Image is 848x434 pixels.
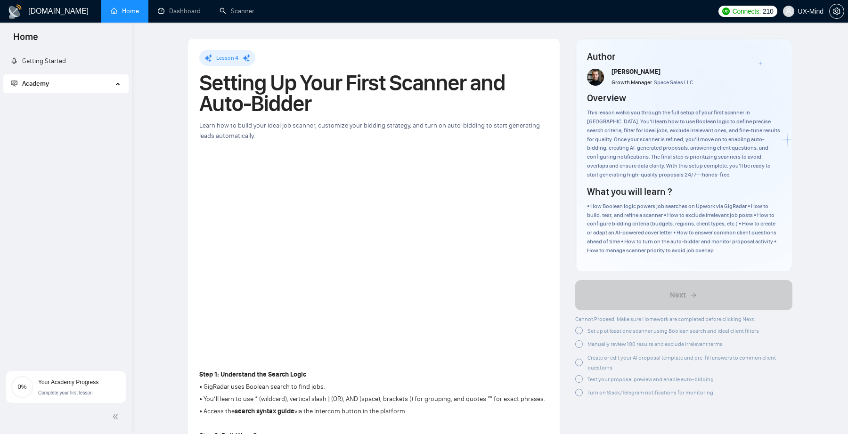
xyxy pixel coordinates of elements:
span: 210 [763,6,773,16]
p: • GigRadar uses Boolean search to find jobs. [199,382,545,392]
span: double-left [112,412,122,421]
a: rocketGetting Started [11,57,66,65]
a: dashboardDashboard [158,7,201,15]
span: Set up at least one scanner using Boolean search and ideal client filters [587,328,759,334]
span: Academy [22,80,49,88]
span: fund-projection-screen [11,80,17,87]
h1: Setting Up Your First Scanner and Auto-Bidder [199,72,548,114]
span: Growth Manager [612,79,652,86]
span: Your Academy Progress [38,379,98,386]
span: Manually review 100 results and exclude irrelevant terms [587,341,723,347]
div: • How Boolean logic powers job searches on Upwork via GigRadar • How to build, test, and refine a... [587,202,781,255]
span: Next [670,289,686,301]
h4: What you will learn ? [587,185,672,198]
span: Turn on Slack/Telegram notifications for monitoring [587,389,713,396]
span: [PERSON_NAME] [612,68,660,76]
li: Getting Started [3,52,128,71]
strong: Step 1: Understand the Search Logic [199,370,306,378]
span: Complete your first lesson [38,390,93,395]
button: Next [575,280,793,310]
img: logo [8,4,23,19]
span: Connects: [733,6,761,16]
span: Space Sales LLC [654,79,693,86]
span: user [785,8,792,15]
span: Create or edit your AI proposal template and pre-fill answers to common client questions [587,354,776,371]
li: Academy Homepage [3,97,128,103]
span: Cannot Proceed! Make sure Homework are completed before clicking Next: [575,316,755,322]
img: upwork-logo.png [722,8,730,15]
span: Home [6,30,46,50]
span: Academy [11,80,49,88]
h4: Overview [587,91,626,104]
a: homeHome [111,7,139,15]
p: • You’ll learn to use * (wildcard), vertical slash | (OR), AND (space), brackets () for grouping,... [199,394,545,404]
span: setting [830,8,844,15]
button: setting [829,4,844,19]
span: Lesson 4 [216,55,238,61]
a: setting [829,8,844,15]
span: 0% [11,384,33,390]
a: searchScanner [220,7,254,15]
span: Test your proposal preview and enable auto-bidding [587,376,714,383]
p: • Access the via the Intercom button in the platform. [199,406,545,417]
img: vlad-t.jpg [587,69,604,86]
strong: search syntax guide [235,407,294,415]
div: This lesson walks you through the full setup of your first scanner in [GEOGRAPHIC_DATA]. You’ll l... [587,108,781,179]
span: Learn how to build your ideal job scanner, customize your bidding strategy, and turn on auto-bidd... [199,121,540,140]
h4: Author [587,50,781,63]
